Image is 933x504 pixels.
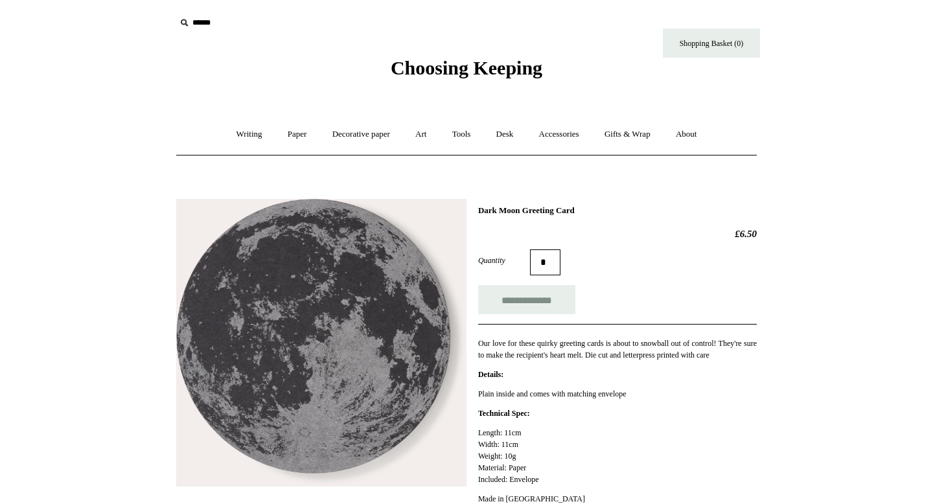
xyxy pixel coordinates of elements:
[478,338,757,361] p: Our love for these quirky greeting cards is about to snowball out of control! They're sure to mak...
[478,409,530,418] strong: Technical Spec:
[478,255,530,266] label: Quantity
[391,57,542,78] span: Choosing Keeping
[485,117,525,152] a: Desk
[664,117,709,152] a: About
[276,117,319,152] a: Paper
[478,228,757,240] h2: £6.50
[663,29,760,58] a: Shopping Basket (0)
[527,117,591,152] a: Accessories
[478,388,757,400] p: Plain inside and comes with matching envelope
[441,117,483,152] a: Tools
[391,67,542,76] a: Choosing Keeping
[593,117,662,152] a: Gifts & Wrap
[404,117,438,152] a: Art
[478,205,757,216] h1: Dark Moon Greeting Card
[176,199,466,487] img: Dark Moon Greeting Card
[478,427,757,485] p: Length: 11cm Width: 11cm Weight: 10g Material: Paper Included: Envelope
[225,117,274,152] a: Writing
[321,117,402,152] a: Decorative paper
[478,370,503,379] strong: Details:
